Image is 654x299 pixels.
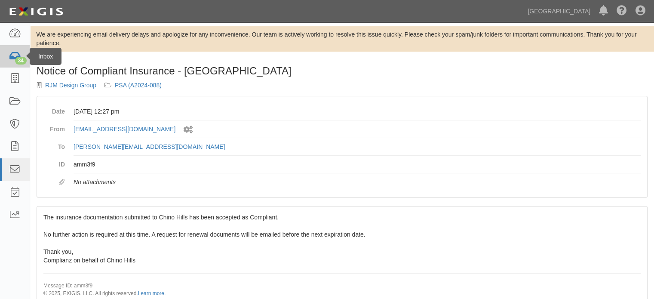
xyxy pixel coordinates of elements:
[74,126,175,133] a: [EMAIL_ADDRESS][DOMAIN_NAME]
[15,57,27,65] div: 34
[43,156,65,169] dt: ID
[59,179,65,185] i: Attachments
[6,4,66,19] img: logo-5460c22ac91f19d4615b14bd174203de0afe785f0fc80cf4dbbc73dc1793850b.png
[74,179,116,185] em: No attachments
[138,290,166,296] a: Learn more.
[74,156,641,173] dd: amm3f9
[523,3,595,20] a: [GEOGRAPHIC_DATA]
[30,48,61,65] div: Inbox
[43,282,641,297] p: Message ID: amm3f9 © 2025, EXIGIS, LLC. All rights reserved.
[43,138,65,151] dt: To
[30,30,654,47] div: We are experiencing email delivery delays and apologize for any inconvenience. Our team is active...
[37,65,336,77] h1: Notice of Compliant Insurance - [GEOGRAPHIC_DATA]
[184,126,193,133] i: Sent by system workflow
[115,82,162,89] a: PSA (A2024-088)
[43,103,65,116] dt: Date
[43,120,65,133] dt: From
[617,6,627,16] i: Help Center - Complianz
[74,143,225,150] a: [PERSON_NAME][EMAIL_ADDRESS][DOMAIN_NAME]
[37,58,336,65] div: Message
[43,214,641,297] span: The insurance documentation submitted to Chino Hills has been accepted as Compliant. No further a...
[45,82,96,89] a: RJM Design Group
[74,103,641,120] dd: [DATE] 12:27 pm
